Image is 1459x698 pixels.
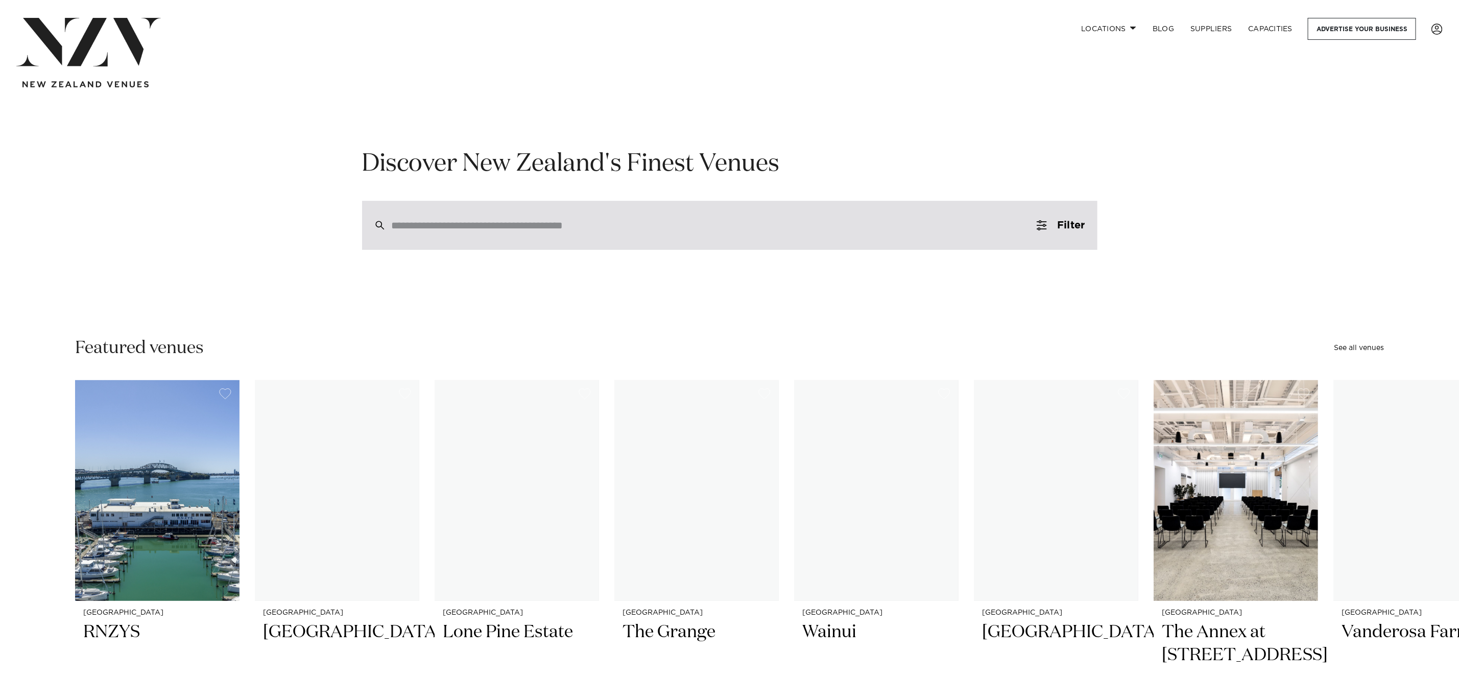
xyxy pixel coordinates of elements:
[263,609,411,617] small: [GEOGRAPHIC_DATA]
[75,337,204,360] h2: Featured venues
[1162,621,1310,690] h2: The Annex at [STREET_ADDRESS]
[1057,220,1085,230] span: Filter
[83,609,231,617] small: [GEOGRAPHIC_DATA]
[802,609,950,617] small: [GEOGRAPHIC_DATA]
[263,621,411,690] h2: [GEOGRAPHIC_DATA]
[1162,609,1310,617] small: [GEOGRAPHIC_DATA]
[362,148,1097,180] h1: Discover New Zealand's Finest Venues
[1334,344,1384,352] a: See all venues
[623,621,771,690] h2: The Grange
[802,621,950,690] h2: Wainui
[1144,18,1182,40] a: BLOG
[982,609,1130,617] small: [GEOGRAPHIC_DATA]
[623,609,771,617] small: [GEOGRAPHIC_DATA]
[443,621,591,690] h2: Lone Pine Estate
[16,18,161,66] img: nzv-logo.png
[443,609,591,617] small: [GEOGRAPHIC_DATA]
[1024,201,1097,250] button: Filter
[1073,18,1144,40] a: Locations
[22,81,149,88] img: new-zealand-venues-text.png
[1240,18,1301,40] a: Capacities
[1308,18,1416,40] a: Advertise your business
[83,621,231,690] h2: RNZYS
[1182,18,1240,40] a: SUPPLIERS
[982,621,1130,690] h2: [GEOGRAPHIC_DATA]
